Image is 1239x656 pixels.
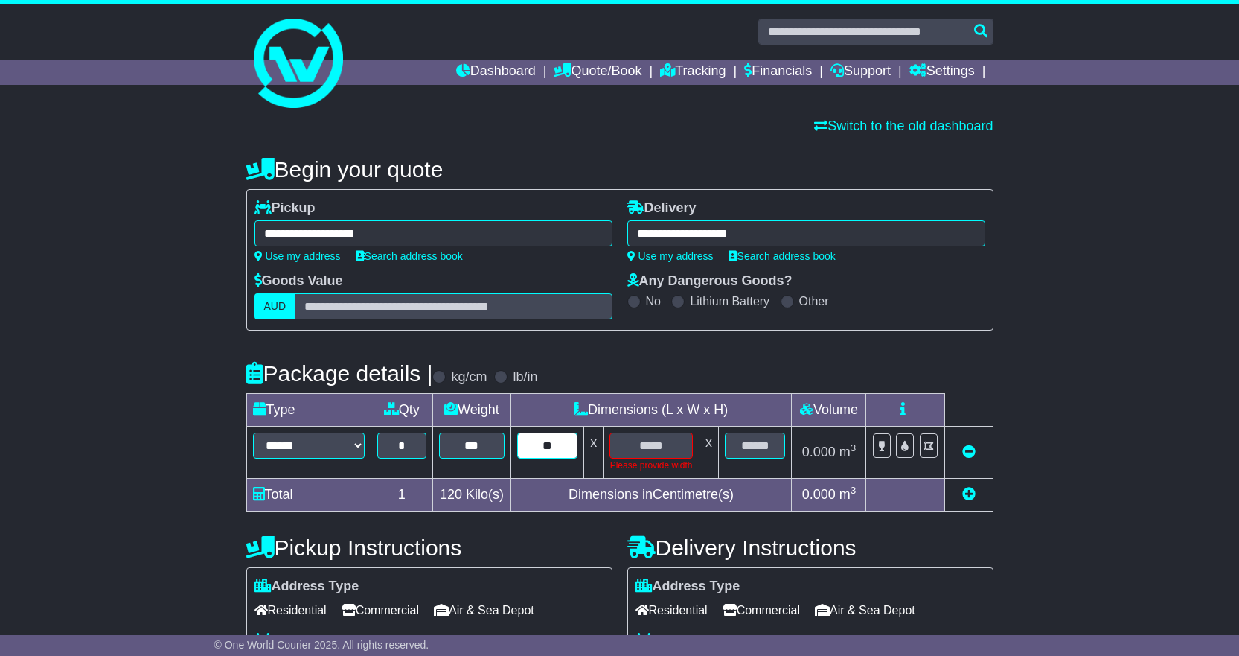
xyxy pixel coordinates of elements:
[815,599,915,622] span: Air & Sea Depot
[433,394,510,427] td: Weight
[635,633,718,649] label: Unloading
[962,445,976,459] a: Remove this item
[627,535,993,560] h4: Delivery Instructions
[723,599,800,622] span: Commercial
[254,293,296,319] label: AUD
[513,369,537,386] label: lb/in
[851,485,857,496] sup: 3
[254,579,359,595] label: Address Type
[246,394,371,427] td: Type
[635,579,740,595] label: Address Type
[510,394,792,427] td: Dimensions (L x W x H)
[814,118,993,133] a: Switch to the old dashboard
[830,60,891,85] a: Support
[851,442,857,453] sup: 3
[510,479,792,512] td: Dimensions in Centimetre(s)
[627,273,793,290] label: Any Dangerous Goods?
[660,60,726,85] a: Tracking
[356,250,463,262] a: Search address book
[246,157,993,182] h4: Begin your quote
[792,394,866,427] td: Volume
[433,479,510,512] td: Kilo(s)
[584,427,604,479] td: x
[254,599,327,622] span: Residential
[627,200,697,217] label: Delivery
[371,479,433,512] td: 1
[246,535,612,560] h4: Pickup Instructions
[690,294,769,308] label: Lithium Battery
[839,487,857,502] span: m
[451,369,487,386] label: kg/cm
[909,60,975,85] a: Settings
[729,250,836,262] a: Search address book
[802,445,836,459] span: 0.000
[254,273,343,290] label: Goods Value
[371,394,433,427] td: Qty
[802,487,836,502] span: 0.000
[609,459,693,472] div: Please provide width
[342,599,419,622] span: Commercial
[246,361,433,386] h4: Package details |
[440,487,462,502] span: 120
[246,479,371,512] td: Total
[962,487,976,502] a: Add new item
[456,60,536,85] a: Dashboard
[434,599,534,622] span: Air & Sea Depot
[699,427,718,479] td: x
[646,294,661,308] label: No
[799,294,829,308] label: Other
[214,639,429,651] span: © One World Courier 2025. All rights reserved.
[744,60,812,85] a: Financials
[554,60,641,85] a: Quote/Book
[627,250,714,262] a: Use my address
[254,200,316,217] label: Pickup
[254,250,341,262] a: Use my address
[254,633,324,649] label: Loading
[635,599,708,622] span: Residential
[839,445,857,459] span: m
